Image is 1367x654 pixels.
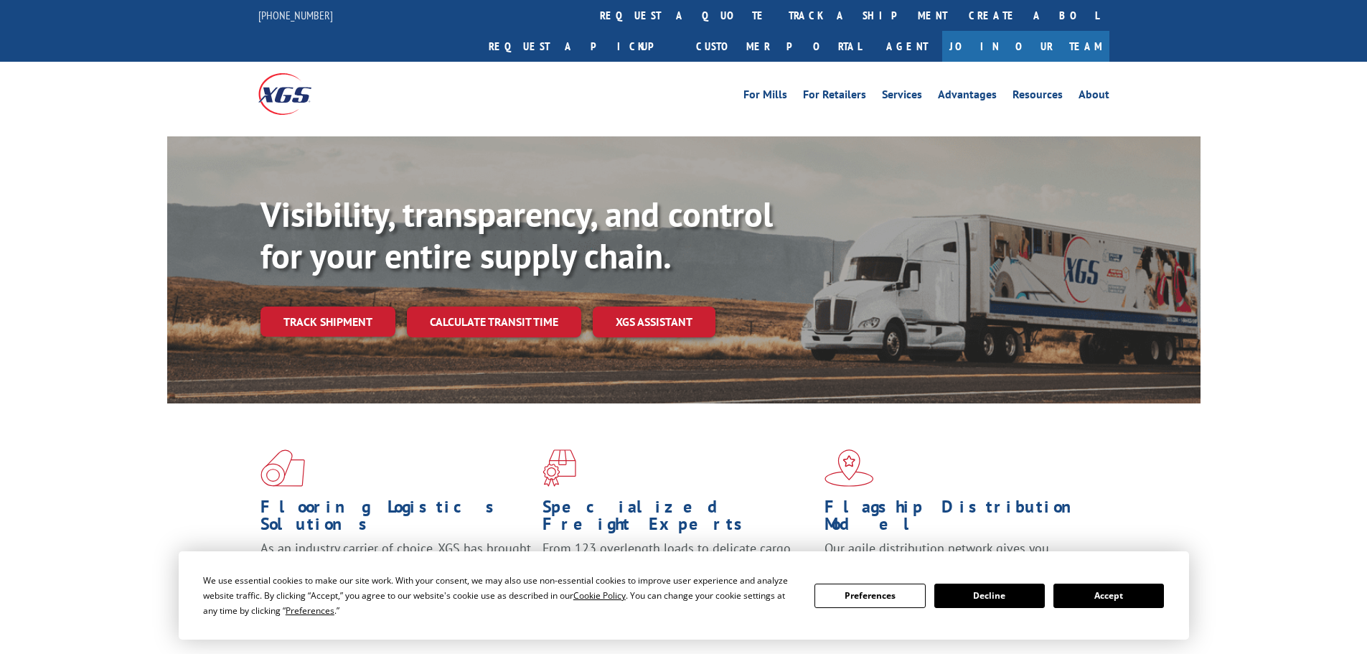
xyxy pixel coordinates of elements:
[934,584,1045,608] button: Decline
[1053,584,1164,608] button: Accept
[542,449,576,487] img: xgs-icon-focused-on-flooring-red
[882,89,922,105] a: Services
[260,192,773,278] b: Visibility, transparency, and control for your entire supply chain.
[685,31,872,62] a: Customer Portal
[478,31,685,62] a: Request a pickup
[1013,89,1063,105] a: Resources
[260,540,531,591] span: As an industry carrier of choice, XGS has brought innovation and dedication to flooring logistics...
[825,498,1096,540] h1: Flagship Distribution Model
[260,449,305,487] img: xgs-icon-total-supply-chain-intelligence-red
[593,307,715,337] a: XGS ASSISTANT
[260,307,395,337] a: Track shipment
[407,307,581,337] a: Calculate transit time
[179,551,1189,640] div: Cookie Consent Prompt
[938,89,997,105] a: Advantages
[872,31,942,62] a: Agent
[260,498,532,540] h1: Flooring Logistics Solutions
[825,449,874,487] img: xgs-icon-flagship-distribution-model-red
[825,540,1089,574] span: Our agile distribution network gives you nationwide inventory management on demand.
[286,604,334,617] span: Preferences
[1079,89,1109,105] a: About
[803,89,866,105] a: For Retailers
[203,573,797,618] div: We use essential cookies to make our site work. With your consent, we may also use non-essential ...
[814,584,925,608] button: Preferences
[942,31,1109,62] a: Join Our Team
[542,540,814,604] p: From 123 overlength loads to delicate cargo, our experienced staff knows the best way to move you...
[573,589,626,602] span: Cookie Policy
[743,89,787,105] a: For Mills
[258,8,333,22] a: [PHONE_NUMBER]
[542,498,814,540] h1: Specialized Freight Experts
